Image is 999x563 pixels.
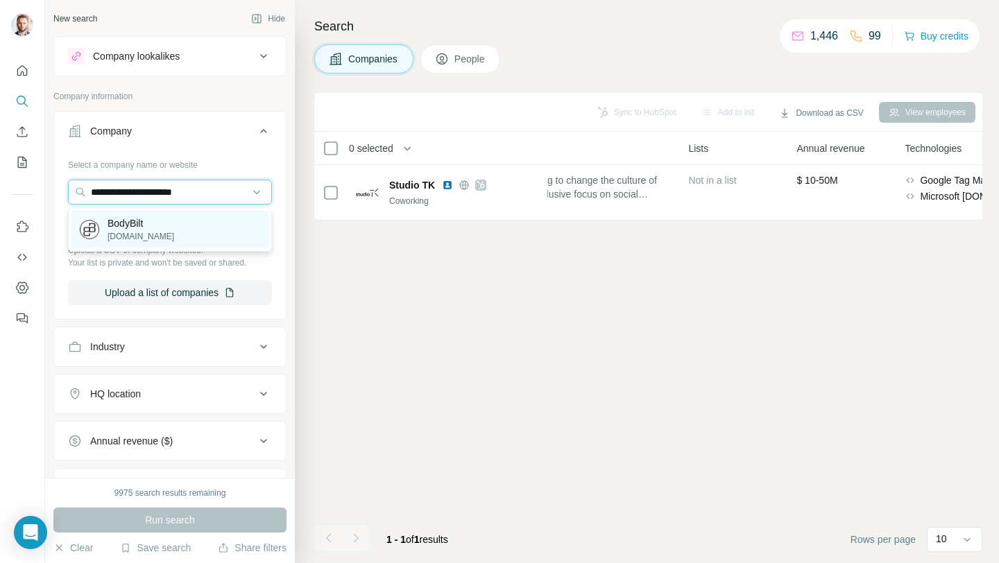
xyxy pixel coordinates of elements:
[454,52,486,66] span: People
[53,90,287,103] p: Company information
[11,150,33,175] button: My lists
[11,58,33,83] button: Quick start
[11,214,33,239] button: Use Surfe on LinkedIn
[68,257,272,269] p: Your list is private and won't be saved or shared.
[796,175,837,186] span: $ 10-50M
[386,534,406,545] span: 1 - 1
[90,434,173,448] div: Annual revenue ($)
[54,114,286,153] button: Company
[54,424,286,458] button: Annual revenue ($)
[93,49,180,63] div: Company lookalikes
[54,471,286,505] button: Employees (size)
[90,340,125,354] div: Industry
[108,216,174,230] p: BodyBilt
[54,330,286,363] button: Industry
[688,141,708,155] span: Lists
[14,516,47,549] div: Open Intercom Messenger
[389,195,539,207] div: Coworking
[68,153,272,171] div: Select a company name or website
[869,28,881,44] p: 99
[11,14,33,36] img: Avatar
[406,534,414,545] span: of
[810,28,838,44] p: 1,446
[120,541,191,555] button: Save search
[54,40,286,73] button: Company lookalikes
[11,306,33,331] button: Feedback
[905,141,962,155] span: Technologies
[108,230,174,243] p: [DOMAIN_NAME]
[80,220,99,239] img: BodyBilt
[11,119,33,144] button: Enrich CSV
[349,141,393,155] span: 0 selected
[356,182,378,204] img: Logo of Studio TK
[11,245,33,270] button: Use Surfe API
[11,275,33,300] button: Dashboard
[53,541,93,555] button: Clear
[904,26,968,46] button: Buy credits
[348,52,399,66] span: Companies
[414,534,420,545] span: 1
[386,534,448,545] span: results
[769,103,873,123] button: Download as CSV
[936,532,947,546] p: 10
[90,387,141,401] div: HQ location
[442,180,453,191] img: LinkedIn logo
[218,541,287,555] button: Share filters
[389,178,435,192] span: Studio TK
[53,12,97,25] div: New search
[68,280,272,305] button: Upload a list of companies
[466,173,672,201] span: Studio TK is helping to change the culture of work. With our exclusive focus on social applicatio...
[851,532,916,546] span: Rows per page
[54,377,286,410] button: HQ location
[114,487,226,499] div: 9975 search results remaining
[241,8,295,29] button: Hide
[688,175,736,186] span: Not in a list
[11,89,33,114] button: Search
[314,17,982,36] h4: Search
[796,141,864,155] span: Annual revenue
[90,124,132,138] div: Company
